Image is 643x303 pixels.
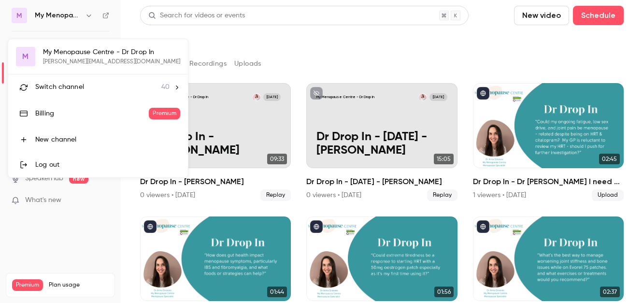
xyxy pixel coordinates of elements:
[35,160,180,170] div: Log out
[35,109,149,118] div: Billing
[161,82,170,92] span: 40
[35,82,84,92] span: Switch channel
[35,135,180,144] div: New channel
[149,108,180,119] span: Premium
